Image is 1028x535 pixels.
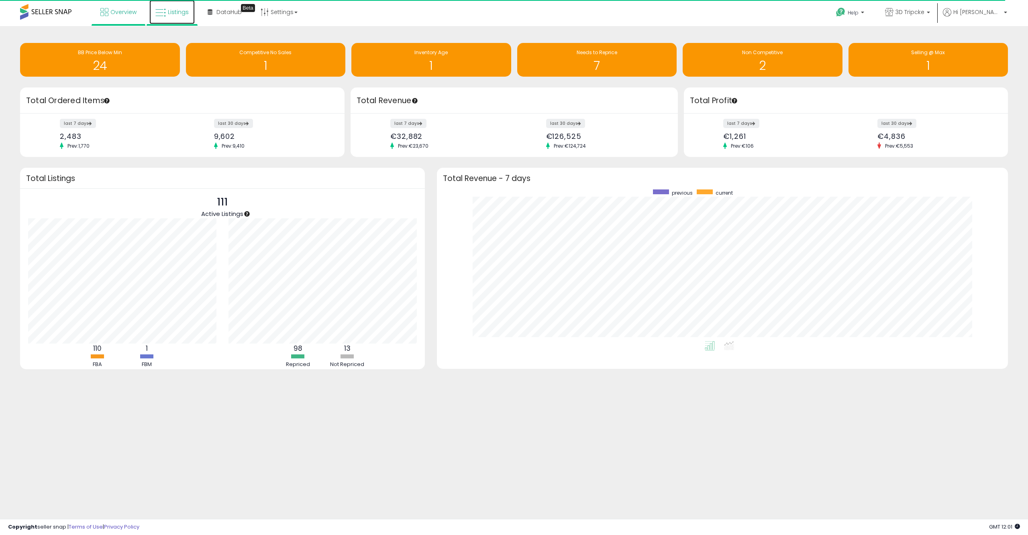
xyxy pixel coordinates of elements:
[390,132,508,140] div: €32,882
[344,344,351,353] b: 13
[294,344,302,353] b: 98
[20,43,180,77] a: BB Price Below Min 24
[26,95,339,106] h3: Total Ordered Items
[243,210,251,218] div: Tooltip anchor
[24,59,176,72] h1: 24
[521,59,673,72] h1: 7
[687,59,838,72] h1: 2
[672,189,693,196] span: previous
[357,95,672,106] h3: Total Revenue
[186,43,346,77] a: Competitive No Sales 1
[214,132,330,140] div: 9,602
[60,132,176,140] div: 2,483
[830,1,872,26] a: Help
[201,210,243,218] span: Active Listings
[411,97,418,104] div: Tooltip anchor
[716,189,733,196] span: current
[953,8,1001,16] span: Hi [PERSON_NAME]
[216,8,242,16] span: DataHub
[390,119,426,128] label: last 7 days
[168,8,189,16] span: Listings
[218,142,249,149] span: Prev: 9,410
[546,132,664,140] div: €126,525
[517,43,677,77] a: Needs to Reprice 7
[877,119,916,128] label: last 30 days
[723,132,840,140] div: €1,261
[239,49,292,56] span: Competitive No Sales
[93,344,102,353] b: 110
[103,97,110,104] div: Tooltip anchor
[78,49,122,56] span: BB Price Below Min
[443,175,1002,181] h3: Total Revenue - 7 days
[577,49,617,56] span: Needs to Reprice
[848,9,859,16] span: Help
[60,119,96,128] label: last 7 days
[214,119,253,128] label: last 30 days
[355,59,507,72] h1: 1
[351,43,511,77] a: Inventory Age 1
[911,49,945,56] span: Selling @ Max
[110,8,137,16] span: Overview
[877,132,994,140] div: €4,836
[123,361,171,368] div: FBM
[731,97,738,104] div: Tooltip anchor
[550,142,590,149] span: Prev: €124,724
[727,142,758,149] span: Prev: €106
[146,344,148,353] b: 1
[73,361,122,368] div: FBA
[26,175,419,181] h3: Total Listings
[394,142,432,149] span: Prev: €23,670
[742,49,783,56] span: Non Competitive
[690,95,1002,106] h3: Total Profit
[241,4,255,12] div: Tooltip anchor
[849,43,1008,77] a: Selling @ Max 1
[723,119,759,128] label: last 7 days
[943,8,1007,26] a: Hi [PERSON_NAME]
[853,59,1004,72] h1: 1
[63,142,94,149] span: Prev: 1,770
[895,8,924,16] span: 3D Tripcke
[414,49,448,56] span: Inventory Age
[546,119,585,128] label: last 30 days
[323,361,371,368] div: Not Repriced
[190,59,342,72] h1: 1
[683,43,842,77] a: Non Competitive 2
[201,195,243,210] p: 111
[836,7,846,17] i: Get Help
[881,142,917,149] span: Prev: €5,553
[274,361,322,368] div: Repriced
